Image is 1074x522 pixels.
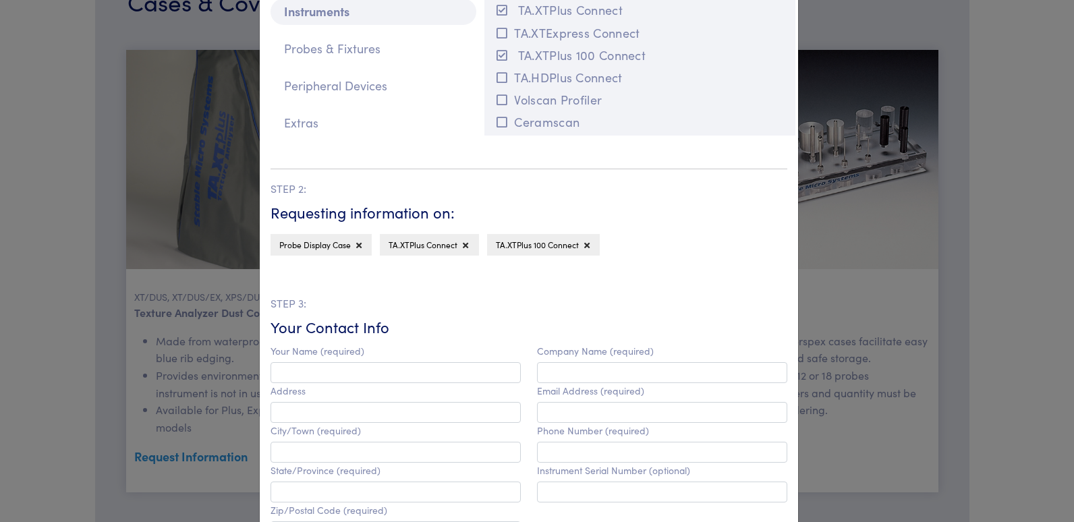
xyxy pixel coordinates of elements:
label: Company Name (required) [537,345,654,357]
label: State/Province (required) [271,465,380,476]
span: TA.XTPlus Connect [389,239,457,250]
label: Address [271,385,306,397]
span: Probe Display Case [279,239,351,250]
p: Peripheral Devices [271,73,476,99]
label: Your Name (required) [271,345,364,357]
label: Zip/Postal Code (required) [271,504,387,516]
button: TA.XTPlus 100 Connect [492,44,787,66]
span: TA.XTPlus 100 Connect [496,239,579,250]
button: Ceramscan [492,111,787,133]
h6: Your Contact Info [271,317,787,338]
p: STEP 2: [271,180,787,198]
label: Email Address (required) [537,385,644,397]
label: Instrument Serial Number (optional) [537,465,690,476]
p: Extras [271,110,476,136]
button: TA.HDPlus Connect [492,66,787,88]
p: STEP 3: [271,295,787,312]
label: Phone Number (required) [537,425,649,436]
button: TA.XTExpress Connect [492,22,787,44]
h6: Requesting information on: [271,202,787,223]
label: City/Town (required) [271,425,361,436]
button: Volscan Profiler [492,88,787,111]
p: Probes & Fixtures [271,36,476,62]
